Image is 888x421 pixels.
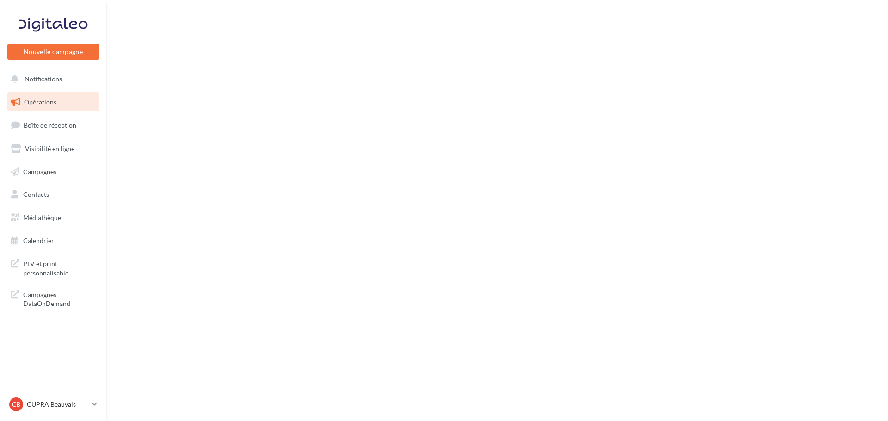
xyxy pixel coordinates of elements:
a: Campagnes [6,162,101,182]
span: Médiathèque [23,214,61,221]
span: Boîte de réception [24,121,76,129]
a: CB CUPRA Beauvais [7,396,99,413]
button: Notifications [6,69,97,89]
a: Opérations [6,92,101,112]
span: Visibilité en ligne [25,145,74,153]
a: Boîte de réception [6,115,101,135]
a: Calendrier [6,231,101,250]
span: Calendrier [23,237,54,244]
a: Médiathèque [6,208,101,227]
span: Opérations [24,98,56,106]
span: Campagnes [23,167,56,175]
span: PLV et print personnalisable [23,257,95,277]
a: PLV et print personnalisable [6,254,101,281]
a: Visibilité en ligne [6,139,101,159]
span: Campagnes DataOnDemand [23,288,95,308]
span: Notifications [25,75,62,83]
span: CB [12,400,20,409]
a: Campagnes DataOnDemand [6,285,101,312]
span: Contacts [23,190,49,198]
button: Nouvelle campagne [7,44,99,60]
a: Contacts [6,185,101,204]
p: CUPRA Beauvais [27,400,88,409]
